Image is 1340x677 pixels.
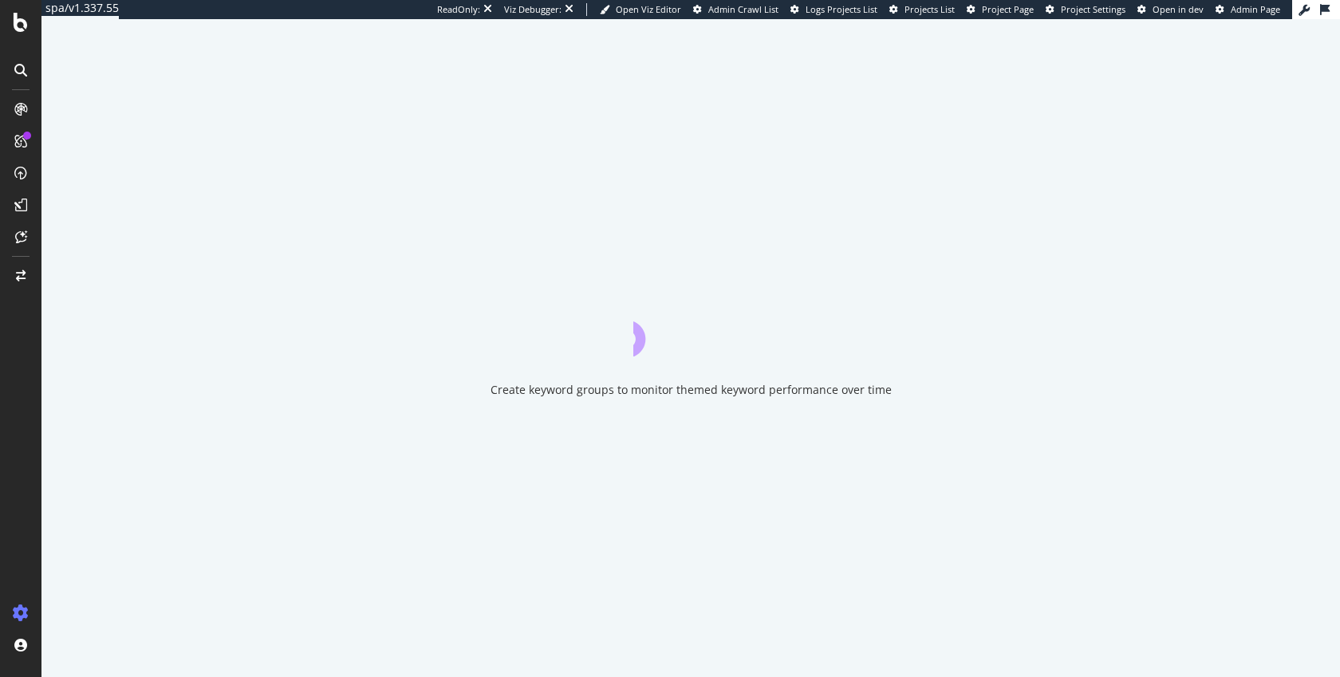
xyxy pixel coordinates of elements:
[693,3,778,16] a: Admin Crawl List
[1061,3,1125,15] span: Project Settings
[1216,3,1280,16] a: Admin Page
[905,3,955,15] span: Projects List
[437,3,480,16] div: ReadOnly:
[806,3,877,15] span: Logs Projects List
[600,3,681,16] a: Open Viz Editor
[1153,3,1204,15] span: Open in dev
[1231,3,1280,15] span: Admin Page
[1137,3,1204,16] a: Open in dev
[504,3,562,16] div: Viz Debugger:
[708,3,778,15] span: Admin Crawl List
[616,3,681,15] span: Open Viz Editor
[982,3,1034,15] span: Project Page
[967,3,1034,16] a: Project Page
[790,3,877,16] a: Logs Projects List
[491,382,892,398] div: Create keyword groups to monitor themed keyword performance over time
[633,299,748,356] div: animation
[1046,3,1125,16] a: Project Settings
[889,3,955,16] a: Projects List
